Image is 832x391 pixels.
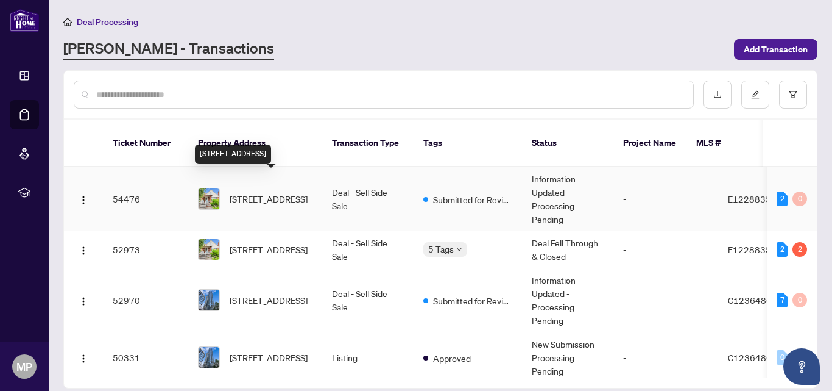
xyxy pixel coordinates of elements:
button: Open asap [783,348,820,385]
button: Logo [74,348,93,367]
button: Logo [74,240,93,259]
div: 0 [792,293,807,307]
th: Tags [414,120,522,167]
div: 2 [792,242,807,257]
span: home [63,18,72,26]
td: Listing [322,332,414,383]
span: down [456,246,462,253]
span: E12288352 [728,244,777,255]
span: edit [751,90,760,99]
div: 2 [777,192,788,206]
td: - [613,332,718,383]
span: [STREET_ADDRESS] [230,293,308,307]
span: [STREET_ADDRESS] [230,192,308,206]
td: - [613,167,718,231]
button: Logo [74,189,93,209]
button: filter [779,81,807,109]
img: logo [10,9,39,32]
button: download [703,81,732,109]
img: Logo [79,354,88,364]
img: thumbnail-img [199,188,219,209]
img: thumbnail-img [199,290,219,310]
div: 0 [777,350,788,365]
td: 54476 [103,167,188,231]
span: MP [16,358,32,375]
td: 52970 [103,268,188,332]
img: Logo [79,195,88,205]
th: Transaction Type [322,120,414,167]
div: 0 [792,192,807,206]
span: Submitted for Review [433,294,512,307]
span: E12288352 [728,193,777,204]
span: Deal Processing [77,16,138,27]
td: - [613,268,718,332]
div: 7 [777,293,788,307]
td: New Submission - Processing Pending [522,332,613,383]
a: [PERSON_NAME] - Transactions [63,38,274,60]
span: C12364860 [728,295,777,306]
img: thumbnail-img [199,239,219,260]
img: Logo [79,296,88,306]
th: MLS # [686,120,760,167]
img: thumbnail-img [199,347,219,368]
span: filter [789,90,797,99]
button: Add Transaction [734,39,817,60]
span: 5 Tags [428,242,454,256]
td: Information Updated - Processing Pending [522,268,613,332]
td: Information Updated - Processing Pending [522,167,613,231]
td: 50331 [103,332,188,383]
span: Approved [433,351,471,365]
td: 52973 [103,231,188,268]
td: Deal - Sell Side Sale [322,231,414,268]
td: Deal Fell Through & Closed [522,231,613,268]
td: Deal - Sell Side Sale [322,268,414,332]
span: [STREET_ADDRESS] [230,351,308,364]
div: [STREET_ADDRESS] [195,145,271,164]
span: Add Transaction [744,40,808,59]
span: C12364860 [728,352,777,363]
span: download [713,90,722,99]
div: 2 [777,242,788,257]
button: Logo [74,290,93,310]
span: Submitted for Review [433,193,512,206]
th: Status [522,120,613,167]
td: Deal - Sell Side Sale [322,167,414,231]
th: Ticket Number [103,120,188,167]
img: Logo [79,246,88,256]
th: Property Address [188,120,322,167]
td: - [613,231,718,268]
span: [STREET_ADDRESS] [230,243,308,256]
th: Project Name [613,120,686,167]
button: edit [741,81,769,109]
